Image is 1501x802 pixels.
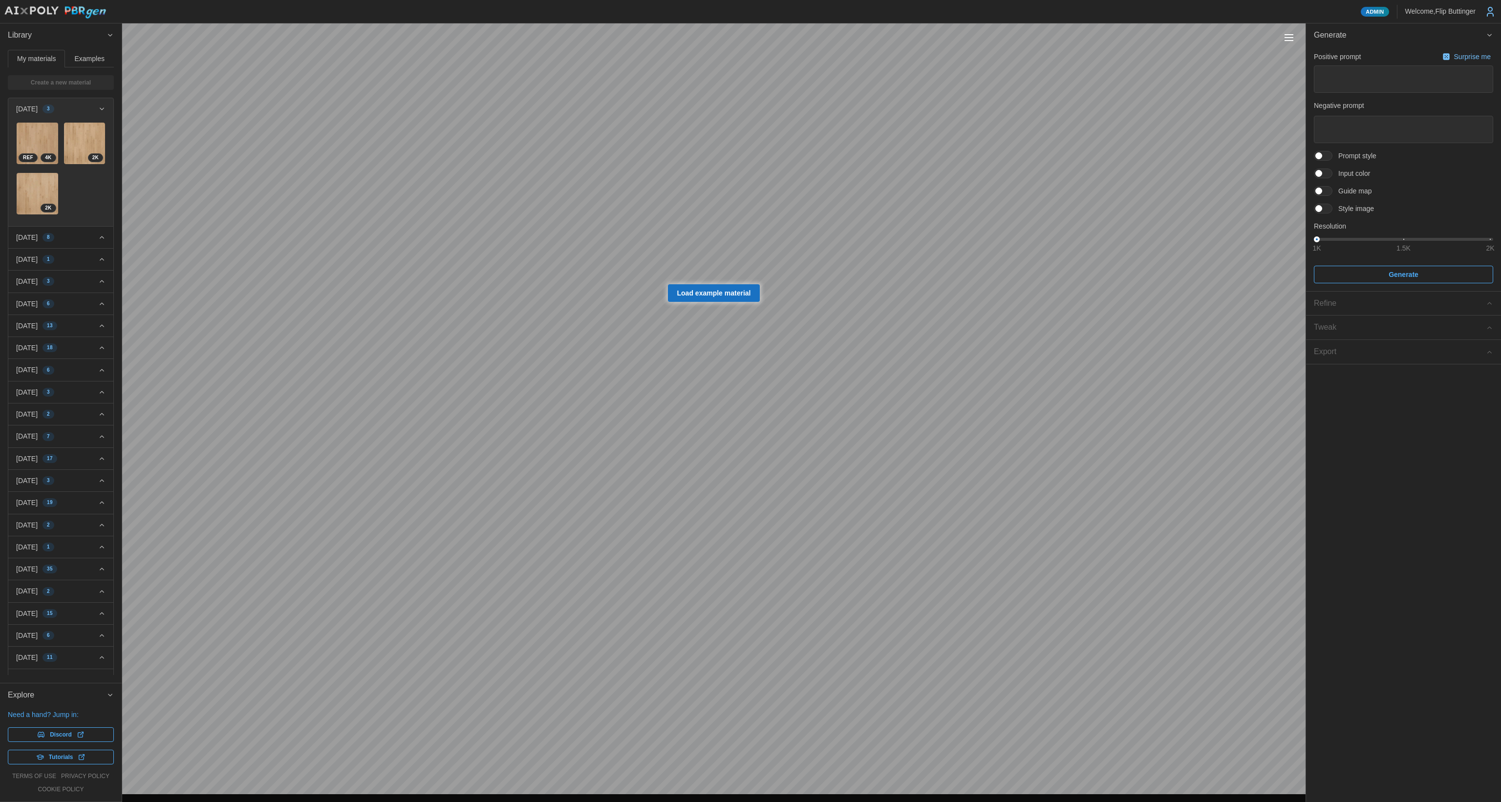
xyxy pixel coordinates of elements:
[75,55,105,62] span: Examples
[8,727,114,742] a: Discord
[1306,47,1501,291] div: Generate
[1332,204,1374,213] span: Style image
[47,255,50,263] span: 1
[8,75,114,90] a: Create a new material
[47,105,50,113] span: 3
[8,293,113,315] button: [DATE]6
[47,277,50,285] span: 3
[47,410,50,418] span: 2
[38,785,84,794] a: cookie policy
[8,492,113,513] button: [DATE]19
[8,425,113,447] button: [DATE]7
[8,750,114,764] a: Tutorials
[47,477,50,485] span: 3
[8,558,113,580] button: [DATE]35
[8,337,113,359] button: [DATE]18
[12,772,56,781] a: terms of use
[16,387,38,397] p: [DATE]
[8,669,113,691] button: [DATE]21
[47,565,53,573] span: 35
[8,403,113,425] button: [DATE]2
[8,271,113,292] button: [DATE]3
[1332,151,1376,161] span: Prompt style
[4,6,107,19] img: AIxPoly PBRgen
[64,123,106,164] img: 9JZobSCd3mj9jVMPweIK
[16,476,38,485] p: [DATE]
[23,154,33,162] span: REF
[1314,23,1486,47] span: Generate
[16,609,38,618] p: [DATE]
[16,104,38,114] p: [DATE]
[47,322,53,330] span: 13
[16,498,38,507] p: [DATE]
[8,98,113,120] button: [DATE]3
[8,647,113,668] button: [DATE]11
[8,315,113,337] button: [DATE]13
[1332,186,1372,196] span: Guide map
[16,586,38,596] p: [DATE]
[16,454,38,464] p: [DATE]
[16,520,38,530] p: [DATE]
[1389,266,1418,283] span: Generate
[8,249,113,270] button: [DATE]1
[8,710,114,719] p: Need a hand? Jump in:
[49,750,73,764] span: Tutorials
[8,580,113,602] button: [DATE]2
[47,233,50,241] span: 8
[1314,101,1493,110] p: Negative prompt
[8,448,113,469] button: [DATE]17
[1306,316,1501,339] button: Tweak
[8,23,107,47] span: Library
[64,122,106,165] a: 9JZobSCd3mj9jVMPweIK2K
[47,654,53,661] span: 11
[1282,31,1296,44] button: Toggle viewport controls
[668,284,760,302] a: Load example material
[16,631,38,640] p: [DATE]
[1314,52,1361,62] p: Positive prompt
[47,610,53,617] span: 15
[8,603,113,624] button: [DATE]15
[16,321,38,331] p: [DATE]
[16,343,38,353] p: [DATE]
[47,632,50,639] span: 6
[1314,221,1493,231] p: Resolution
[8,359,113,380] button: [DATE]6
[61,772,109,781] a: privacy policy
[47,455,53,463] span: 17
[8,625,113,646] button: [DATE]6
[47,433,50,441] span: 7
[1366,7,1384,16] span: Admin
[16,542,38,552] p: [DATE]
[16,254,38,264] p: [DATE]
[47,344,53,352] span: 18
[45,204,51,212] span: 2 K
[16,409,38,419] p: [DATE]
[1332,169,1370,178] span: Input color
[1405,6,1476,16] p: Welcome, Flip Buttinger
[31,76,91,89] span: Create a new material
[8,381,113,403] button: [DATE]3
[1306,23,1501,47] button: Generate
[1306,340,1501,364] button: Export
[16,299,38,309] p: [DATE]
[47,588,50,595] span: 2
[16,653,38,662] p: [DATE]
[16,122,59,165] a: QAYmIAaKeQ3elvxfXVOq4KREF
[1314,340,1486,364] span: Export
[17,123,58,164] img: QAYmIAaKeQ3elvxfXVOq
[677,285,751,301] span: Load example material
[8,227,113,248] button: [DATE]8
[8,514,113,536] button: [DATE]2
[16,564,38,574] p: [DATE]
[1306,292,1501,316] button: Refine
[17,55,56,62] span: My materials
[47,388,50,396] span: 3
[47,521,50,529] span: 2
[16,276,38,286] p: [DATE]
[8,470,113,491] button: [DATE]3
[1314,266,1493,283] button: Generate
[16,365,38,375] p: [DATE]
[92,154,99,162] span: 2 K
[45,154,51,162] span: 4 K
[16,232,38,242] p: [DATE]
